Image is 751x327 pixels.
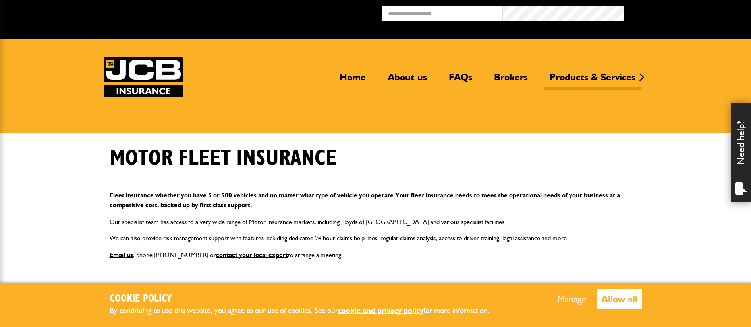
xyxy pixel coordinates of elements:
[443,71,478,90] a: FAQs
[216,251,288,259] a: contact your local expert
[110,190,642,210] p: Fleet insurance whether you have 5 or 500 vehicles and no matter what type of vehicle you operate...
[553,289,591,309] button: Manage
[104,57,183,97] img: JCB Insurance Services logo
[624,6,745,18] button: Broker Login
[110,217,642,227] p: Our specialist team has access to a very wide range of Motor Insurance markets, including Lloyds ...
[382,71,433,90] a: About us
[110,233,642,243] p: We can also provide risk management support with features including dedicated 24 hour claims help...
[110,305,503,317] p: By continuing to use this website, you agree to our use of cookies. See our for more information.
[334,71,372,90] a: Home
[104,57,183,97] a: JCB Insurance Services
[597,289,642,309] button: Allow all
[110,145,337,172] h1: Motor fleet insurance
[488,71,534,90] a: Brokers
[110,250,642,260] p: , phone [PHONE_NUMBER] or to arrange a meeting.
[731,103,751,202] div: Need help?
[544,71,641,90] a: Products & Services
[110,251,133,259] a: Email us
[338,306,423,315] a: cookie and privacy policy
[110,293,503,305] h2: Cookie Policy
